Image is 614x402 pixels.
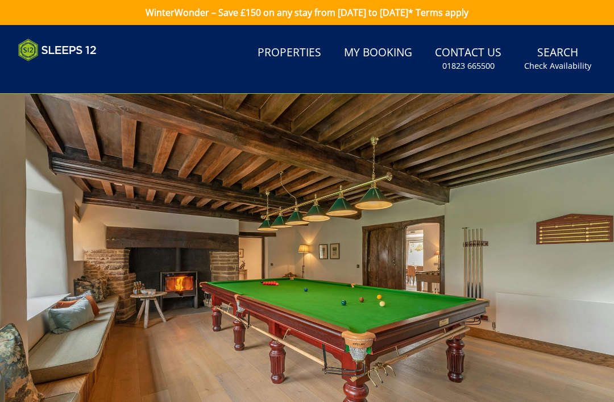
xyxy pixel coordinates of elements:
small: Check Availability [524,60,591,72]
iframe: Customer reviews powered by Trustpilot [13,68,132,78]
a: Contact Us01823 665500 [430,40,506,77]
a: SearchCheck Availability [520,40,596,77]
small: 01823 665500 [442,60,495,72]
a: Properties [253,40,326,66]
a: My Booking [339,40,417,66]
img: Sleeps 12 [18,39,97,61]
